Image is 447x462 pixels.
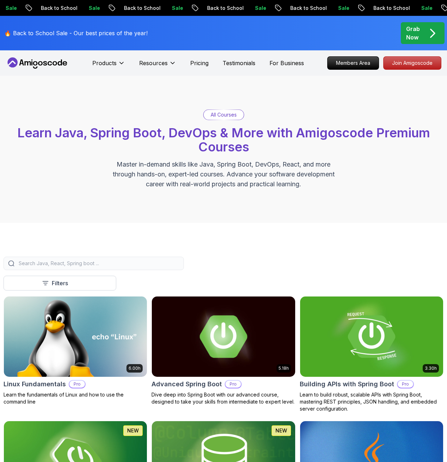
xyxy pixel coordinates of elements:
p: Sale [162,5,184,12]
h2: Advanced Spring Boot [151,379,222,389]
p: Pro [398,381,413,388]
button: Resources [139,59,176,73]
img: Linux Fundamentals card [4,296,147,377]
h2: Linux Fundamentals [4,379,66,389]
p: 3.30h [425,366,437,371]
p: Back to School [363,5,411,12]
p: Sale [245,5,267,12]
p: 5.18h [279,366,289,371]
button: Products [92,59,125,73]
img: Building APIs with Spring Boot card [300,296,443,377]
a: For Business [269,59,304,67]
span: Learn Java, Spring Boot, DevOps & More with Amigoscode Premium Courses [17,125,430,155]
p: NEW [275,427,287,434]
a: Building APIs with Spring Boot card3.30hBuilding APIs with Spring BootProLearn to build robust, s... [300,296,443,412]
p: Sale [79,5,101,12]
p: Pro [69,381,85,388]
p: Join Amigoscode [384,57,441,69]
p: Learn the fundamentals of Linux and how to use the command line [4,391,147,405]
img: Advanced Spring Boot card [152,296,295,377]
p: NEW [127,427,139,434]
p: Sale [328,5,350,12]
a: Linux Fundamentals card6.00hLinux FundamentalsProLearn the fundamentals of Linux and how to use t... [4,296,147,405]
p: Products [92,59,117,67]
a: Advanced Spring Boot card5.18hAdvanced Spring BootProDive deep into Spring Boot with our advanced... [151,296,295,405]
p: Filters [52,279,68,287]
p: Back to School [197,5,245,12]
p: Members Area [328,57,379,69]
p: Master in-demand skills like Java, Spring Boot, DevOps, React, and more through hands-on, expert-... [105,160,342,189]
p: Dive deep into Spring Boot with our advanced course, designed to take your skills from intermedia... [151,391,295,405]
p: Pro [225,381,241,388]
p: Back to School [31,5,79,12]
p: 🔥 Back to School Sale - Our best prices of the year! [4,29,148,37]
input: Search Java, React, Spring boot ... [17,260,179,267]
p: 6.00h [129,366,141,371]
p: Grab Now [406,25,420,42]
a: Pricing [190,59,209,67]
a: Members Area [327,56,379,70]
p: Back to School [114,5,162,12]
a: Join Amigoscode [383,56,441,70]
p: Back to School [280,5,328,12]
p: Resources [139,59,168,67]
p: Sale [411,5,434,12]
p: All Courses [211,111,237,118]
h2: Building APIs with Spring Boot [300,379,394,389]
p: Learn to build robust, scalable APIs with Spring Boot, mastering REST principles, JSON handling, ... [300,391,443,412]
a: Testimonials [223,59,255,67]
button: Filters [4,276,116,291]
